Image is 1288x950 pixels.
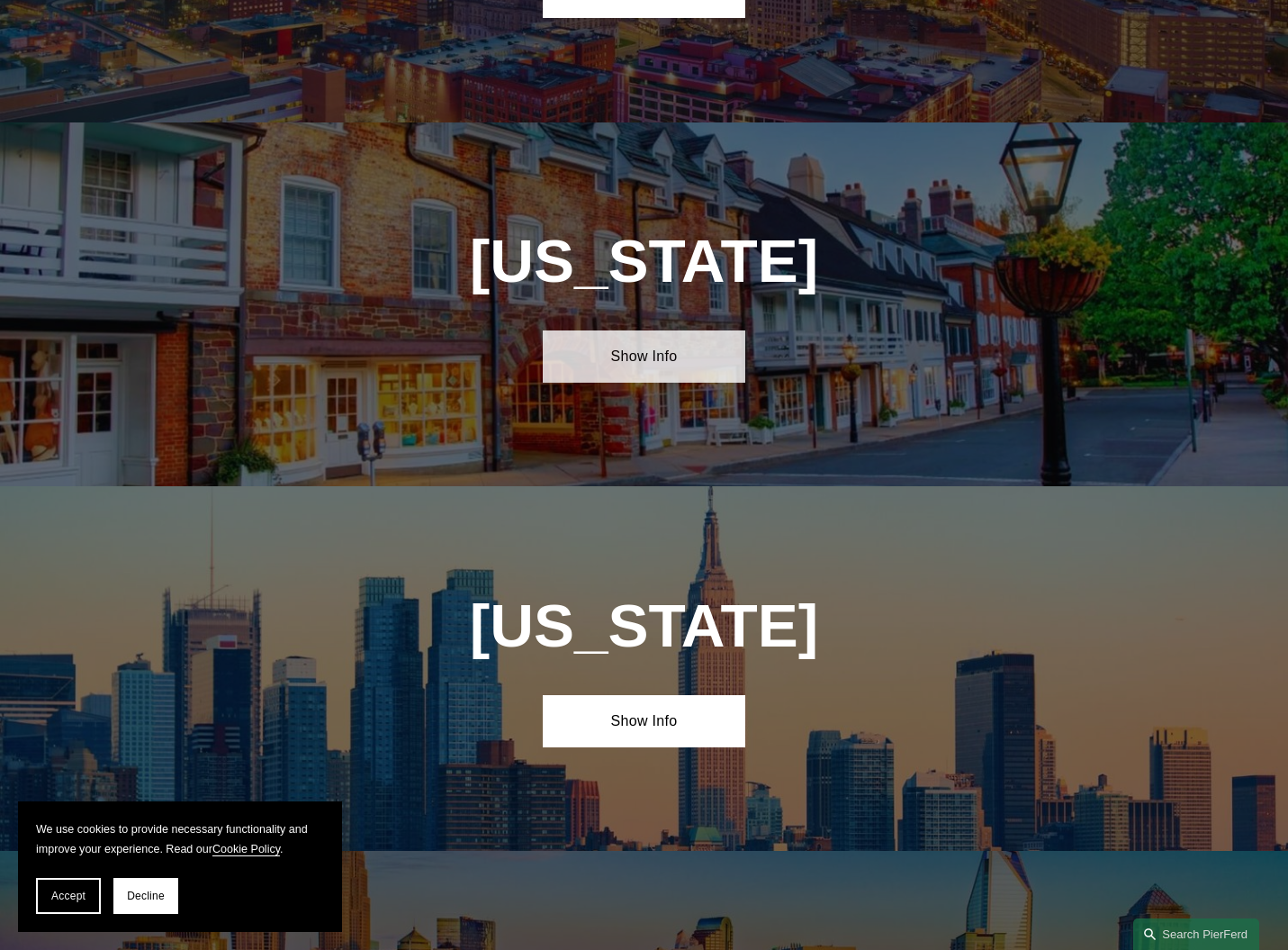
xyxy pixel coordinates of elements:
[36,819,324,860] p: We use cookies to provide necessary functionality and improve your experience. Read our .
[51,890,86,902] span: Accept
[113,878,178,914] button: Decline
[392,226,896,295] h1: [US_STATE]
[36,878,101,914] button: Accept
[212,843,280,855] a: Cookie Policy
[1133,918,1259,950] a: Search this site
[18,801,342,932] section: Cookie banner
[392,591,896,660] h1: [US_STATE]
[543,330,744,383] a: Show Info
[543,695,744,747] a: Show Info
[127,890,165,902] span: Decline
